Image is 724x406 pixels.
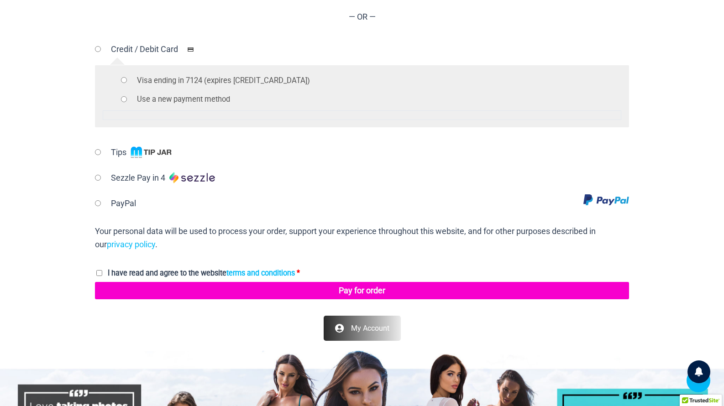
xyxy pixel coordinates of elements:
img: Sezzle Pay in 4 [169,172,215,183]
img: Credit / Debit Card [182,44,199,55]
img: Tips [131,146,173,158]
img: PayPal [583,194,629,207]
span: I have read and agree to the website [108,269,295,277]
p: Your personal data will be used to process your order, support your experience throughout this we... [95,224,629,251]
a: privacy policy [107,239,155,249]
label: PayPal [111,198,136,208]
label: Sezzle Pay in 4 [111,173,215,182]
label: Credit / Debit Card [111,44,199,54]
label: Use a new payment method [137,95,230,104]
p: — OR — [95,10,629,24]
a: terms and conditions [226,269,295,277]
button: Pay for order [95,282,629,299]
label: Visa ending in 7124 (expires [CREDIT_CARD_DATA]) [137,76,310,85]
abbr: required [297,269,300,277]
label: Tips [111,147,173,157]
input: I have read and agree to the websiteterms and conditions * [96,270,102,276]
a: My Account [324,316,401,341]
